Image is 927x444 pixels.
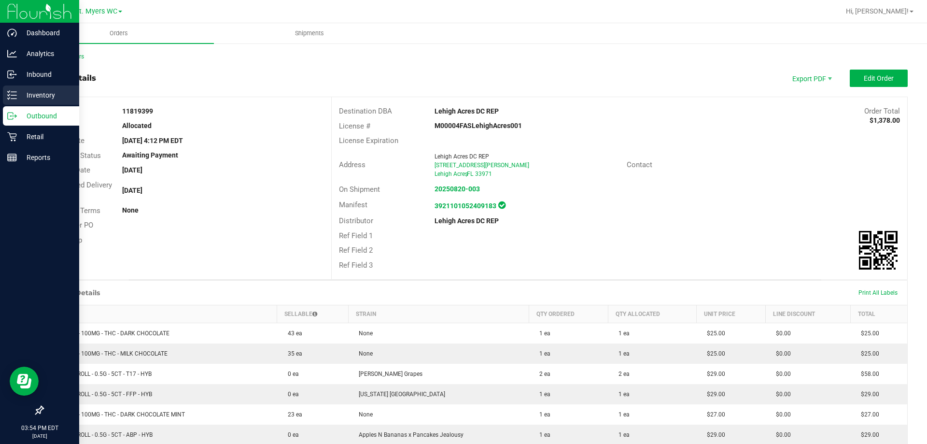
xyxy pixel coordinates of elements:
p: Retail [17,131,75,143]
span: FL [467,171,473,177]
span: FT - PRE-ROLL - 0.5G - 5CT - FFP - HYB [49,391,152,398]
inline-svg: Analytics [7,49,17,58]
th: Line Discount [765,305,850,323]
span: Ref Field 1 [339,231,373,240]
span: Requested Delivery Date [50,181,112,201]
span: 1 ea [614,330,630,337]
p: 03:54 PM EDT [4,424,75,432]
button: Edit Order [850,70,908,87]
strong: $1,378.00 [870,116,900,124]
span: FT - PRE-ROLL - 0.5G - 5CT - ABP - HYB [49,431,153,438]
inline-svg: Dashboard [7,28,17,38]
span: $27.00 [856,411,879,418]
span: 2 ea [614,371,630,377]
li: Export PDF [782,70,840,87]
strong: Allocated [122,122,152,129]
span: $0.00 [771,371,791,377]
span: $0.00 [771,431,791,438]
strong: Lehigh Acres DC REP [435,217,499,225]
th: Qty Allocated [608,305,696,323]
span: 1 ea [534,431,550,438]
span: $58.00 [856,371,879,377]
span: Orders [97,29,141,38]
iframe: Resource center [10,367,39,396]
span: Manifest [339,201,367,209]
strong: 11819399 [122,107,153,115]
qrcode: 11819399 [859,231,898,270]
span: $29.00 [856,431,879,438]
a: 20250820-003 [435,185,480,193]
span: $0.00 [771,350,791,357]
span: Lehigh Acres DC REP [435,153,489,160]
span: 35 ea [283,350,302,357]
span: $0.00 [771,411,791,418]
span: Address [339,160,365,169]
th: Qty Ordered [529,305,608,323]
span: None [354,330,373,337]
p: Reports [17,152,75,163]
span: 1 ea [614,391,630,398]
span: 1 ea [534,411,550,418]
p: [DATE] [4,432,75,440]
th: Sellable [277,305,349,323]
strong: Awaiting Payment [122,151,178,159]
inline-svg: Inbound [7,70,17,79]
span: Ref Field 3 [339,261,373,270]
strong: [DATE] 4:12 PM EDT [122,137,183,144]
span: Ft. Myers WC [75,7,117,15]
span: HT - BAR - 100MG - THC - DARK CHOCOLATE [49,330,169,337]
span: $25.00 [702,350,725,357]
img: Scan me! [859,231,898,270]
span: On Shipment [339,185,380,194]
span: Distributor [339,216,373,225]
span: FT - PRE-ROLL - 0.5G - 5CT - T17 - HYB [49,371,152,377]
span: License # [339,122,370,130]
inline-svg: Retail [7,132,17,142]
span: None [354,411,373,418]
strong: M00004FASLehighAcres001 [435,122,522,129]
strong: None [122,206,139,214]
span: $29.00 [702,371,725,377]
inline-svg: Outbound [7,111,17,121]
span: License Expiration [339,136,398,145]
p: Analytics [17,48,75,59]
span: Ref Field 2 [339,246,373,255]
th: Unit Price [696,305,765,323]
strong: [DATE] [122,166,142,174]
span: $0.00 [771,330,791,337]
span: 33971 [475,171,492,177]
th: Strain [348,305,529,323]
span: 23 ea [283,411,302,418]
span: None [354,350,373,357]
span: 43 ea [283,330,302,337]
span: Hi, [PERSON_NAME]! [846,7,909,15]
strong: Lehigh Acres DC REP [435,107,499,115]
p: Inbound [17,69,75,80]
span: 0 ea [283,431,299,438]
span: [PERSON_NAME] Grapes [354,371,422,377]
span: 0 ea [283,371,299,377]
span: 1 ea [614,411,630,418]
span: , [466,171,467,177]
span: $25.00 [702,330,725,337]
a: 3921101052409183 [435,202,496,210]
inline-svg: Inventory [7,90,17,100]
a: Orders [23,23,214,43]
span: Print All Labels [858,289,898,296]
span: $29.00 [856,391,879,398]
span: 1 ea [534,350,550,357]
strong: [DATE] [122,186,142,194]
a: Shipments [214,23,405,43]
span: HT - BAR - 100MG - THC - DARK CHOCOLATE MINT [49,411,185,418]
span: 1 ea [614,350,630,357]
span: Destination DBA [339,107,392,115]
th: Item [43,305,277,323]
span: Lehigh Acres [435,171,468,177]
span: Shipments [282,29,337,38]
span: $25.00 [856,350,879,357]
span: $27.00 [702,411,725,418]
span: 1 ea [534,330,550,337]
p: Dashboard [17,27,75,39]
